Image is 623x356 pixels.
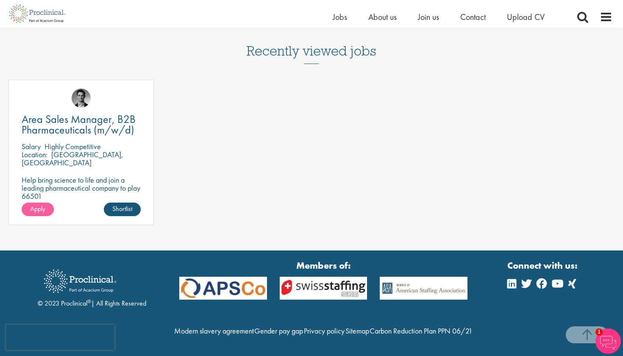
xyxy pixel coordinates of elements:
span: 1 [595,328,603,336]
h3: Recently viewed jobs [247,22,376,64]
a: Sitemap [345,326,369,336]
iframe: reCAPTCHA [6,325,114,350]
span: Salary [22,142,41,151]
a: Join us [418,11,439,22]
p: [GEOGRAPHIC_DATA], [GEOGRAPHIC_DATA] [22,150,123,167]
a: About us [368,11,397,22]
img: APSCo [373,277,474,300]
img: Proclinical Recruitment [38,264,122,299]
a: Modern slavery agreement [174,326,254,336]
a: Contact [460,11,486,22]
img: APSCo [273,277,374,300]
a: Carbon Reduction Plan PPN 06/21 [370,326,473,336]
sup: ® [87,298,91,305]
p: 66501 [22,192,141,200]
img: Chatbot [595,328,621,354]
span: Area Sales Manager, B2B Pharmaceuticals (m/w/d) [22,112,136,137]
a: Shortlist [104,203,141,216]
a: Jobs [333,11,347,22]
p: Highly Competitive [44,142,101,151]
a: Privacy policy [304,326,345,336]
span: Apply [30,204,45,213]
a: Gender pay gap [254,326,303,336]
div: © 2023 Proclinical | All Rights Reserved [38,263,146,309]
p: Help bring science to life and join a leading pharmaceutical company to play a key role in drivin... [22,176,141,208]
img: Max Slevogt [72,89,91,108]
a: Area Sales Manager, B2B Pharmaceuticals (m/w/d) [22,114,141,135]
a: Apply [22,203,54,216]
img: APSCo [173,277,273,300]
strong: Connect with us: [507,259,579,272]
a: Upload CV [507,11,545,22]
strong: Members of: [179,259,467,272]
span: Location: [22,150,47,159]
